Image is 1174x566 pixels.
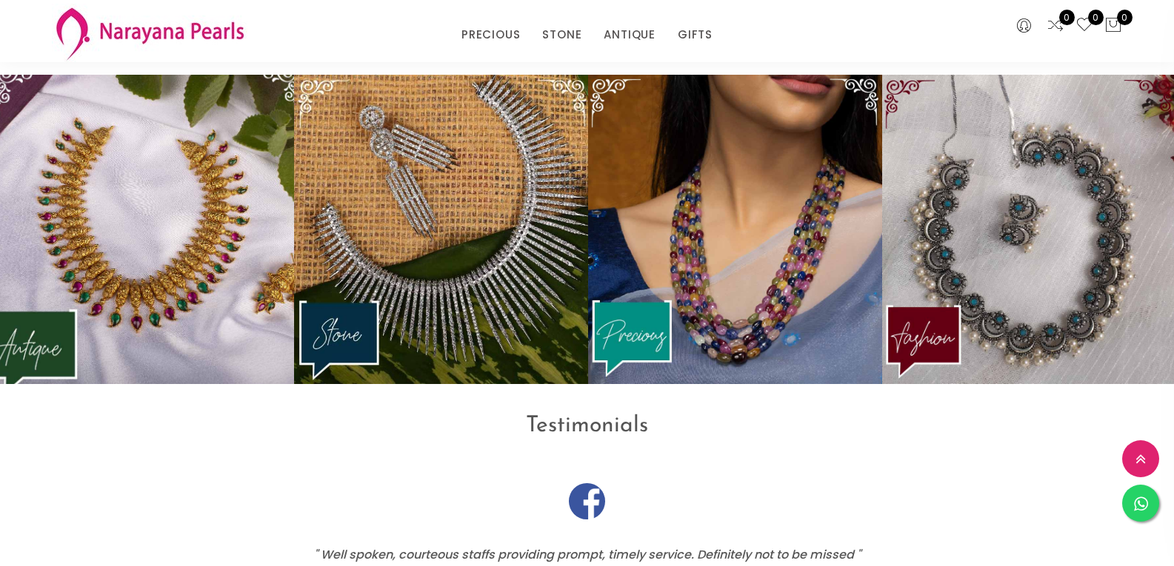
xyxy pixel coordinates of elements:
[1117,10,1133,25] span: 0
[1104,16,1122,36] button: 0
[678,24,713,46] a: GIFTS
[569,483,605,519] img: fb.png
[461,24,520,46] a: PRECIOUS
[294,75,588,383] img: Stone
[1059,10,1075,25] span: 0
[1088,10,1104,25] span: 0
[1047,16,1064,36] a: 0
[588,75,882,383] img: Precious
[1075,16,1093,36] a: 0
[542,24,581,46] a: STONE
[604,24,656,46] a: ANTIQUE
